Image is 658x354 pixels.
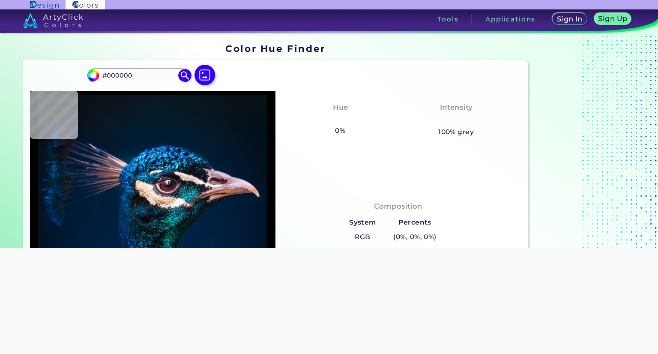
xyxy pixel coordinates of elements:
h4: Composition [374,200,422,213]
h5: (0%, 0%, 0%) [380,230,451,244]
img: ArtyClick Design logo [30,1,59,9]
a: Sign In [554,14,585,24]
h5: 0% [332,125,348,136]
iframe: Advertisement [531,40,638,348]
img: icon search [178,69,191,82]
h5: (0%, 0%, 0%, 100%) [380,244,451,258]
h3: Applications [485,16,535,22]
img: img_pavlin.jpg [34,95,271,333]
h1: Color Hue Finder [225,42,325,55]
h3: Tools [437,16,458,22]
h5: Sign Up [600,15,626,22]
h3: None [442,115,470,125]
h4: Intensity [440,101,473,114]
h5: Sign In [558,16,581,22]
img: logo_artyclick_colors_white.svg [23,13,84,28]
h5: RGB [346,230,379,244]
a: Sign Up [596,14,630,24]
h5: CMYK [346,244,379,258]
h3: None [326,115,355,125]
input: type color.. [99,69,179,81]
h4: Hue [333,101,348,114]
h5: System [346,216,379,230]
h5: 100% grey [438,126,474,138]
img: icon picture [194,65,215,85]
h5: Percents [380,216,451,230]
